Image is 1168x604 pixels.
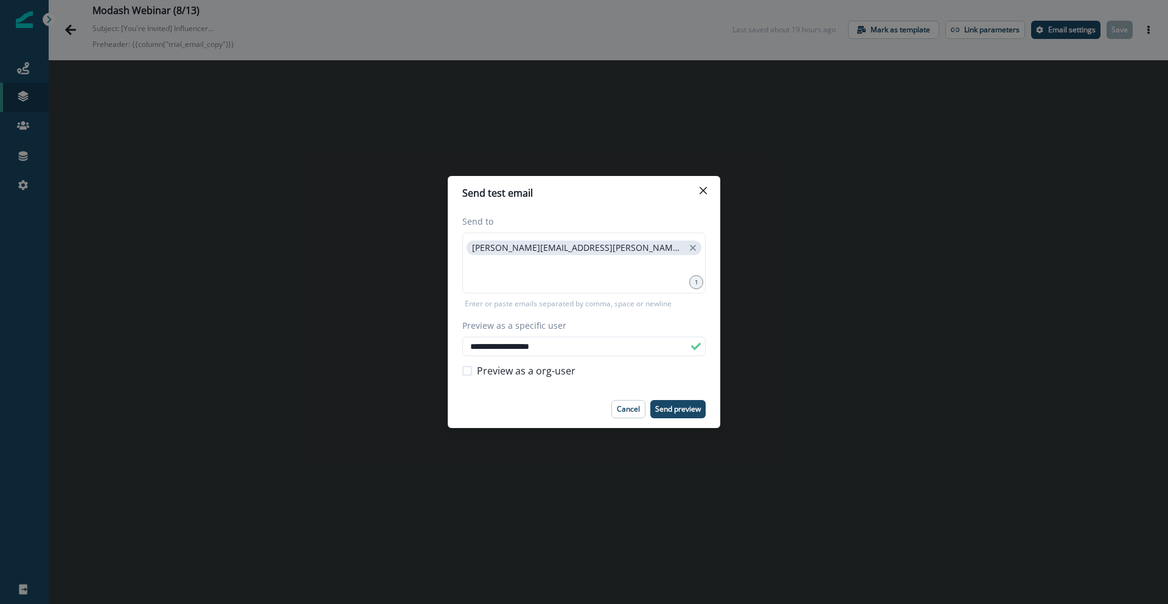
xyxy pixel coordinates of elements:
div: 1 [689,275,703,289]
p: [PERSON_NAME][EMAIL_ADDRESS][PERSON_NAME][DOMAIN_NAME] [472,243,684,253]
span: Preview as a org-user [477,363,575,378]
button: Close [693,181,713,200]
p: Send test email [462,186,533,200]
p: Enter or paste emails separated by comma, space or newline [462,298,674,309]
label: Preview as a specific user [462,319,698,332]
button: Send preview [650,400,706,418]
button: close [687,242,698,254]
label: Send to [462,215,698,228]
p: Send preview [655,405,701,413]
button: Cancel [611,400,645,418]
p: Cancel [617,405,640,413]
